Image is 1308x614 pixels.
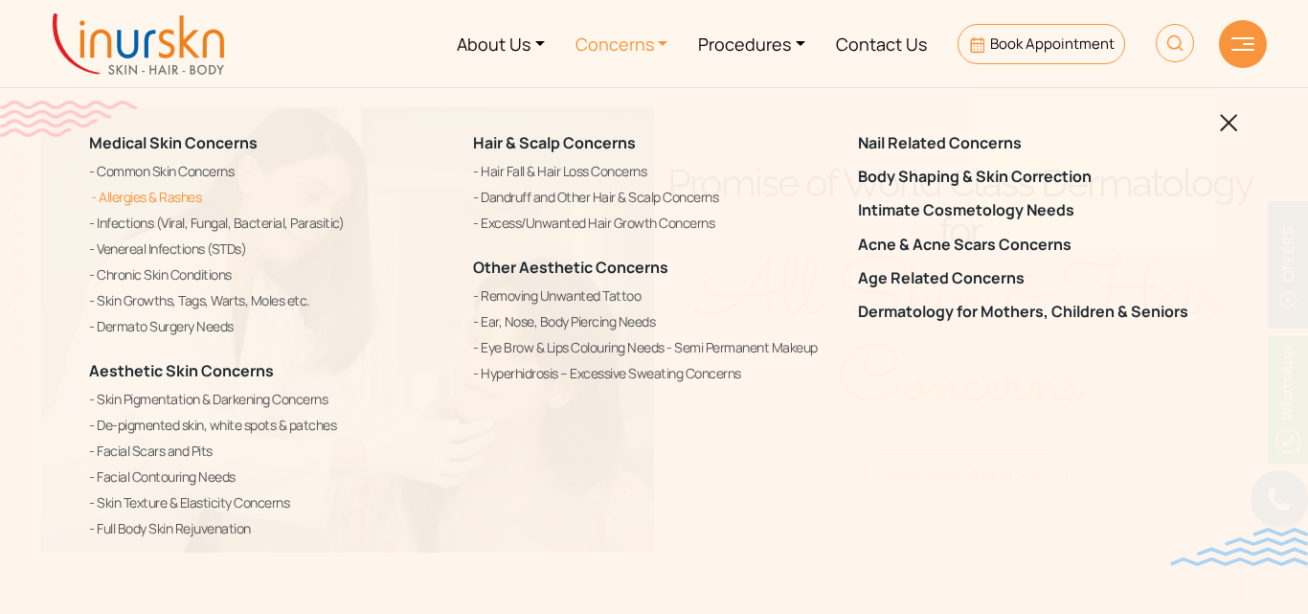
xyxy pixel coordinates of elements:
a: Skin Texture & Elasticity Concerns [89,491,450,514]
a: De-pigmented skin, white spots & patches [89,414,450,437]
a: Ear, Nose, Body Piercing Needs [473,310,834,333]
a: Removing Unwanted Tattoo [473,284,834,307]
a: Venereal Infections (STDs) [89,238,450,261]
a: Facial Scars and Pits [89,440,450,463]
img: blackclosed [1220,114,1238,132]
img: inurskn-logo [53,13,224,75]
a: Procedures [683,8,821,80]
a: Facial Contouring Needs [89,466,450,489]
a: Nail Related Concerns [858,134,1219,152]
a: Allergies & Rashes [89,186,450,209]
a: Chronic Skin Conditions [89,263,450,286]
a: Full Body Skin Rejuvenation [89,517,450,540]
img: hamLine.svg [1231,37,1254,51]
a: Hair & Scalp Concerns [473,132,636,153]
img: HeaderSearch [1156,24,1194,62]
a: Book Appointment [958,24,1125,64]
a: Dermato Surgery Needs [89,315,450,338]
a: Other Aesthetic Concerns [473,257,668,278]
a: Acne & Acne Scars Concerns [858,236,1219,254]
a: Aesthetic Skin Concerns [89,360,274,381]
a: Infections (Viral, Fungal, Bacterial, Parasitic) [89,212,450,235]
span: Book Appointment [990,34,1115,54]
a: Excess/Unwanted Hair Growth Concerns [473,212,834,235]
a: Contact Us [821,8,942,80]
a: Dermatology for Mothers, Children & Seniors [858,303,1219,321]
a: Skin Growths, Tags, Warts, Moles etc. [89,289,450,312]
a: Skin Pigmentation & Darkening Concerns [89,388,450,411]
a: Body Shaping & Skin Correction [858,168,1219,186]
a: Hair Fall & Hair Loss Concerns [473,160,834,183]
a: Eye Brow & Lips Colouring Needs - Semi Permanent Makeup [473,336,834,359]
a: About Us [441,8,560,80]
a: Intimate Cosmetology Needs [858,201,1219,219]
img: bluewave [1170,528,1308,566]
a: Age Related Concerns [858,269,1219,287]
a: Concerns [560,8,684,80]
a: Hyperhidrosis – Excessive Sweating Concerns [473,362,834,385]
a: Dandruff and Other Hair & Scalp Concerns [473,186,834,209]
a: Medical Skin Concerns [89,132,258,153]
a: Common Skin Concerns [89,160,450,183]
